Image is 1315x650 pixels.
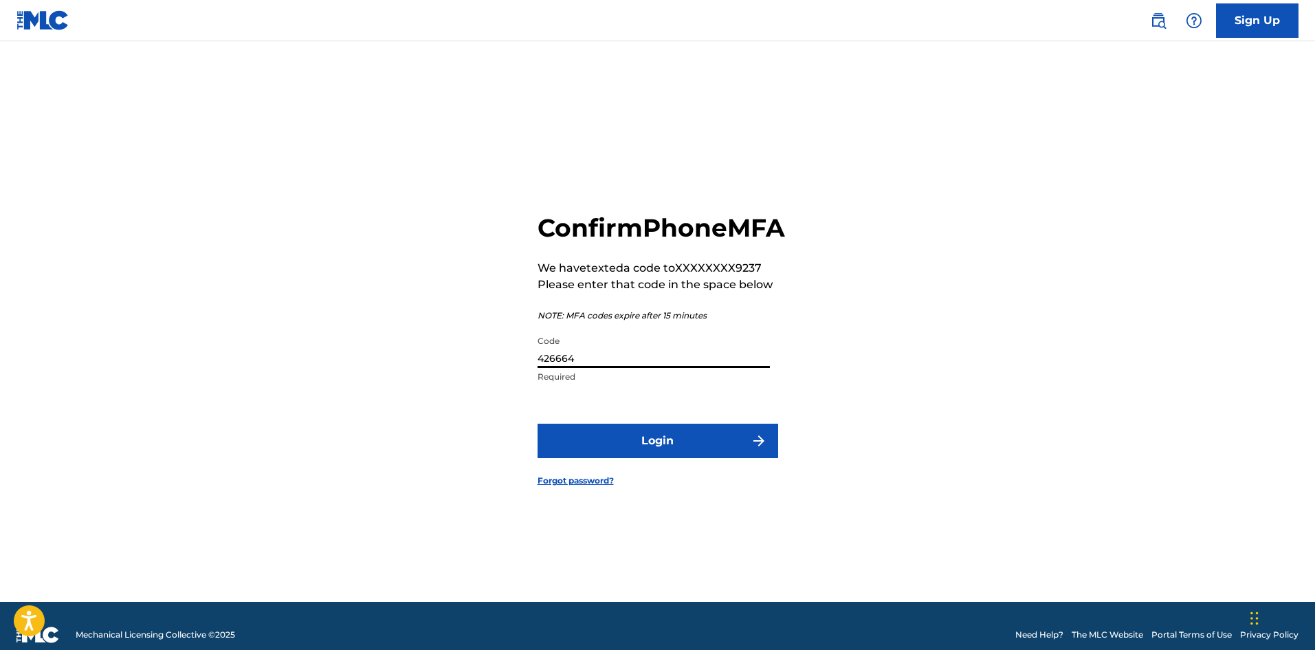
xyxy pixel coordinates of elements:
[1072,629,1143,641] a: The MLC Website
[751,433,767,449] img: f7272a7cc735f4ea7f67.svg
[538,310,785,322] p: NOTE: MFA codes expire after 15 minutes
[1150,12,1167,29] img: search
[16,627,59,643] img: logo
[538,213,785,243] h2: Confirm Phone MFA
[76,629,235,641] span: Mechanical Licensing Collective © 2025
[1240,629,1299,641] a: Privacy Policy
[1250,598,1259,639] div: Drag
[538,277,785,293] p: Please enter that code in the space below
[1145,7,1172,34] a: Public Search
[1186,12,1202,29] img: help
[1216,3,1299,38] a: Sign Up
[1180,7,1208,34] div: Help
[16,10,69,30] img: MLC Logo
[538,260,785,277] p: We have texted a code to XXXXXXXX9237
[1015,629,1063,641] a: Need Help?
[1151,629,1232,641] a: Portal Terms of Use
[1246,584,1315,650] iframe: Chat Widget
[538,371,770,383] p: Required
[538,424,778,458] button: Login
[538,475,614,487] a: Forgot password?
